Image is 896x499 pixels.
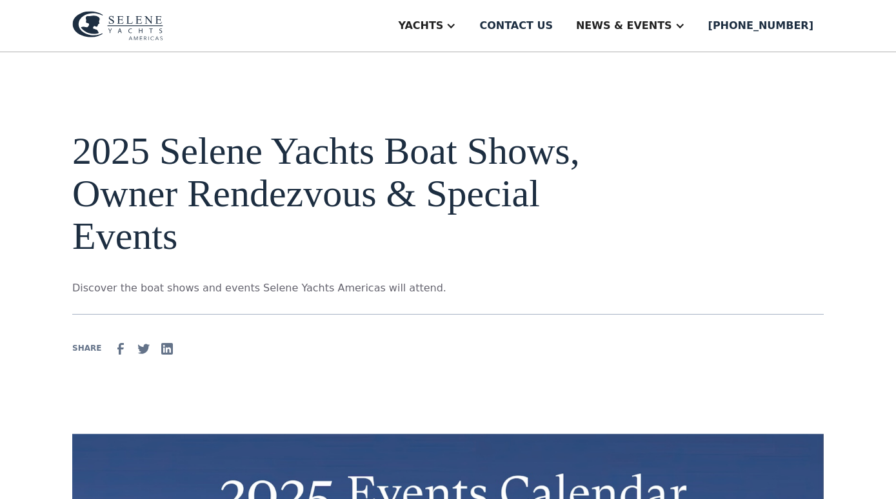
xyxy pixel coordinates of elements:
[708,18,813,34] div: [PHONE_NUMBER]
[136,341,152,357] img: Twitter
[113,341,128,357] img: facebook
[72,342,101,354] div: SHARE
[159,341,175,357] img: Linkedin
[72,130,609,257] h1: 2025 Selene Yachts Boat Shows, Owner Rendezvous & Special Events
[479,18,553,34] div: Contact us
[398,18,443,34] div: Yachts
[72,11,163,41] img: logo
[72,280,609,296] p: Discover the boat shows and events Selene Yachts Americas will attend.
[576,18,672,34] div: News & EVENTS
